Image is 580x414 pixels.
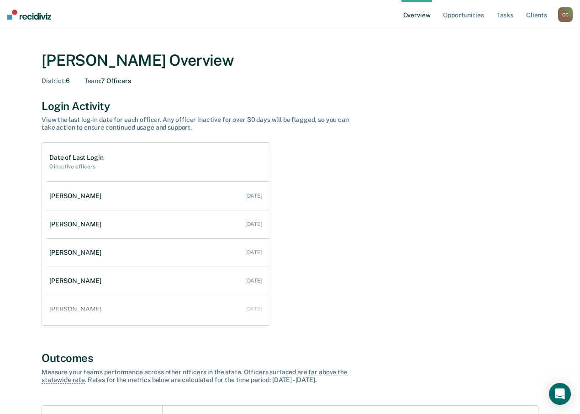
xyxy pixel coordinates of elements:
div: [DATE] [245,193,263,199]
a: [PERSON_NAME] [DATE] [46,268,270,294]
span: District : [42,77,66,84]
div: Measure your team’s performance across other officer s in the state. Officer s surfaced are . Rat... [42,368,361,384]
a: [PERSON_NAME] [DATE] [46,240,270,266]
div: [PERSON_NAME] [49,249,105,257]
div: Login Activity [42,100,538,113]
a: [PERSON_NAME] [DATE] [46,183,270,209]
a: [PERSON_NAME] [DATE] [46,296,270,322]
div: View the last log-in date for each officer. Any officer inactive for over 30 days will be flagged... [42,116,361,131]
div: [PERSON_NAME] [49,277,105,285]
div: C C [558,7,573,22]
h1: Date of Last Login [49,154,103,162]
button: CC [558,7,573,22]
div: [PERSON_NAME] [49,220,105,228]
div: [DATE] [245,221,263,227]
div: [DATE] [245,306,263,312]
div: [DATE] [245,249,263,256]
div: Open Intercom Messenger [549,383,571,405]
a: [PERSON_NAME] [DATE] [46,211,270,237]
span: far above the statewide rate [42,368,348,384]
div: [DATE] [245,278,263,284]
h2: 0 inactive officers [49,163,103,170]
div: 7 Officers [84,77,131,85]
img: Recidiviz [7,10,51,20]
div: Outcomes [42,351,538,365]
span: Team : [84,77,101,84]
div: [PERSON_NAME] [49,305,105,313]
div: [PERSON_NAME] [49,192,105,200]
div: [PERSON_NAME] Overview [42,51,538,70]
div: 6 [42,77,70,85]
